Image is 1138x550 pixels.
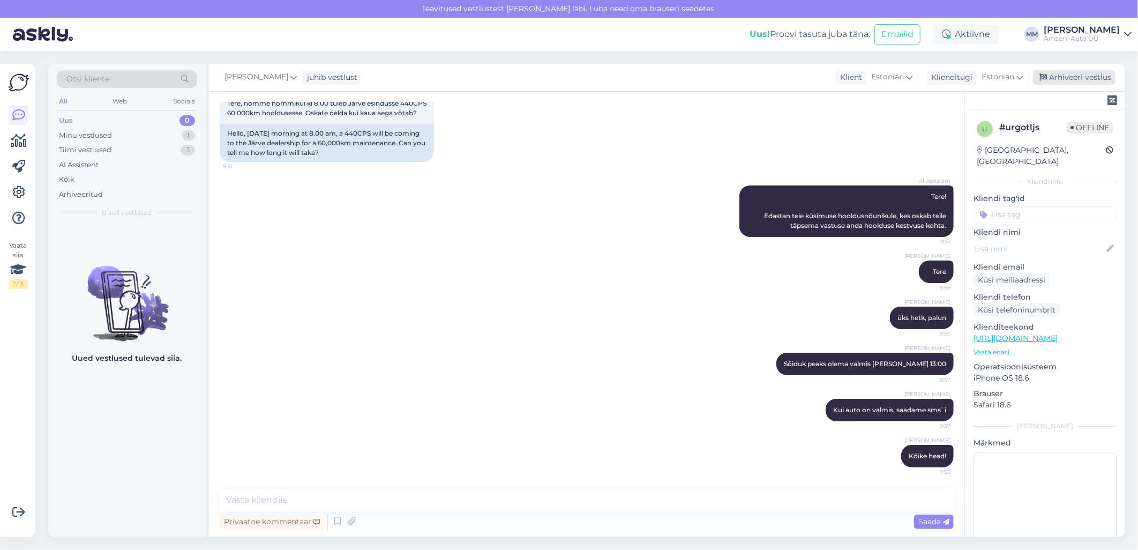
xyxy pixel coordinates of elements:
span: 9:51 [223,162,263,170]
span: Tere [933,267,946,276]
div: Vaata siia [9,241,28,289]
div: [GEOGRAPHIC_DATA], [GEOGRAPHIC_DATA] [977,145,1106,167]
a: [URL][DOMAIN_NAME] [974,333,1058,343]
div: [PERSON_NAME] [1044,26,1120,34]
div: Hello, [DATE] morning at 8.00 am, a 440CPS will be coming to the Järve dealership for a 60,000km ... [220,124,434,162]
p: iPhone OS 18.6 [974,373,1117,384]
p: Uued vestlused tulevad siia. [72,353,182,364]
span: 9:56 [910,284,950,292]
div: 2 / 3 [9,279,28,289]
div: Minu vestlused [59,130,112,141]
div: Arhiveeritud [59,189,103,200]
span: [PERSON_NAME] [904,436,950,444]
div: 3 [181,145,195,155]
p: Operatsioonisüsteem [974,361,1117,373]
span: [PERSON_NAME] [224,71,288,83]
span: [PERSON_NAME] [904,298,950,306]
p: Märkmed [974,437,1117,449]
p: Klienditeekond [974,322,1117,333]
span: u [982,125,987,133]
span: Estonian [871,71,904,83]
div: [PERSON_NAME] [974,421,1117,431]
div: Kliendi info [974,177,1117,187]
span: Otsi kliente [66,73,109,85]
span: [PERSON_NAME] [904,344,950,352]
div: Amserv Auto OÜ [1044,34,1120,43]
div: Proovi tasuta juba täna: [750,28,870,41]
span: 9:57 [910,376,950,384]
div: Socials [171,94,197,108]
div: Web [111,94,130,108]
div: juhib vestlust [303,72,357,83]
span: [PERSON_NAME] [904,390,950,398]
div: Kõik [59,174,74,185]
span: AI Assistent [910,177,950,185]
div: Küsi telefoninumbrit [974,303,1060,317]
div: Uus [59,115,73,126]
img: No chats [48,247,206,343]
span: 9:57 [910,422,950,430]
span: Kui auto on valmis, saadame sms`i [833,406,946,414]
div: Tiimi vestlused [59,145,111,155]
div: Klient [836,72,862,83]
span: Saada [918,517,949,526]
span: Offline [1066,122,1113,133]
p: Brauser [974,388,1117,399]
span: Estonian [982,71,1014,83]
span: 9:51 [910,237,950,246]
p: Kliendi telefon [974,292,1117,303]
button: Emailid [874,24,920,44]
p: Safari 18.6 [974,399,1117,411]
div: # urgotljs [999,121,1066,134]
div: Klienditugi [927,72,972,83]
a: [PERSON_NAME]Amserv Auto OÜ [1044,26,1132,43]
span: Uued vestlused [102,208,152,218]
span: Kõike head! [909,452,946,460]
div: Arhiveeri vestlus [1033,70,1115,85]
div: All [57,94,69,108]
img: Askly Logo [9,72,29,93]
p: Vaata edasi ... [974,347,1117,357]
input: Lisa tag [974,206,1117,222]
div: MM [1024,27,1039,42]
p: Kliendi nimi [974,227,1117,238]
div: Aktiivne [933,25,999,44]
div: AI Assistent [59,160,99,170]
input: Lisa nimi [974,243,1104,255]
b: Uus! [750,29,770,39]
span: 9:58 [910,468,950,476]
div: Küsi meiliaadressi [974,273,1050,287]
div: 1 [182,130,195,141]
div: 0 [179,115,195,126]
img: zendesk [1107,95,1117,105]
p: Kliendi tag'id [974,193,1117,204]
span: üks hetk, palun [897,314,946,322]
p: Kliendi email [974,262,1117,273]
div: Privaatne kommentaar [220,515,324,529]
span: 9:56 [910,330,950,338]
span: Sõiduk peaks olema valmis [PERSON_NAME] 13:00 [784,360,946,368]
span: [PERSON_NAME] [904,252,950,260]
